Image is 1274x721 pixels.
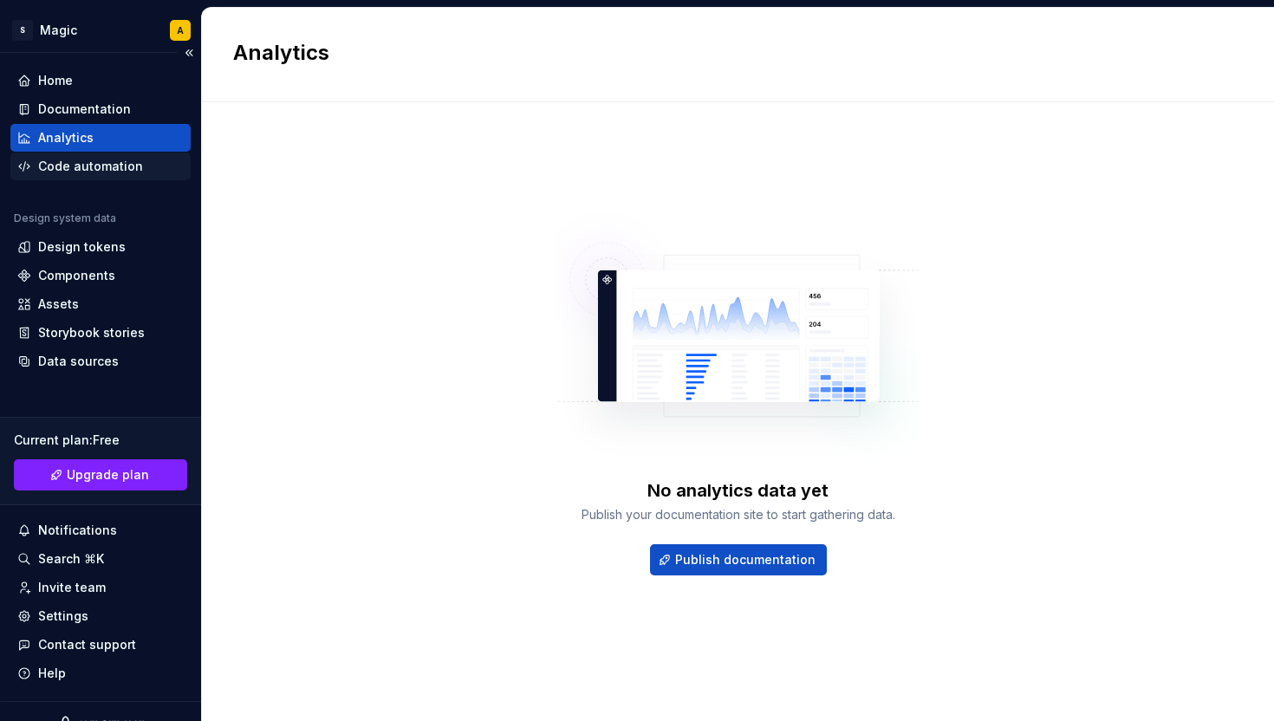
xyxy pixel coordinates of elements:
div: A [177,23,184,37]
button: Publish documentation [650,544,827,575]
button: Search ⌘K [10,545,191,573]
div: No analytics data yet [647,478,829,503]
button: SMagicA [3,11,198,49]
button: Help [10,659,191,687]
a: Assets [10,290,191,318]
div: Design tokens [38,238,126,256]
div: Storybook stories [38,324,145,341]
div: S [12,20,33,41]
a: Analytics [10,124,191,152]
div: Settings [38,607,88,625]
div: Magic [40,22,77,39]
a: Design tokens [10,233,191,261]
a: Storybook stories [10,319,191,347]
div: Current plan : Free [14,432,187,449]
button: Collapse sidebar [177,41,201,65]
a: Home [10,67,191,94]
span: Publish documentation [675,551,816,568]
div: Invite team [38,579,106,596]
a: Documentation [10,95,191,123]
a: Invite team [10,574,191,601]
div: Data sources [38,353,119,370]
div: Publish your documentation site to start gathering data. [582,506,895,523]
div: Documentation [38,101,131,118]
div: Home [38,72,73,89]
a: Data sources [10,348,191,375]
div: Notifications [38,522,117,539]
div: Components [38,267,115,284]
h2: Analytics [233,39,1222,67]
button: Notifications [10,516,191,544]
a: Settings [10,602,191,630]
button: Upgrade plan [14,459,187,490]
div: Code automation [38,158,143,175]
div: Help [38,665,66,682]
div: Analytics [38,129,94,146]
a: Code automation [10,153,191,180]
div: Design system data [14,211,116,225]
button: Contact support [10,631,191,659]
div: Contact support [38,636,136,653]
div: Search ⌘K [38,550,104,568]
div: Assets [38,296,79,313]
a: Components [10,262,191,289]
span: Upgrade plan [67,466,149,484]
